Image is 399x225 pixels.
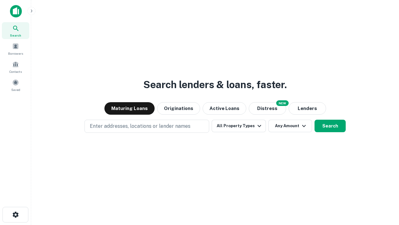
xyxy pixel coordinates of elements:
[157,102,200,115] button: Originations
[84,120,209,133] button: Enter addresses, locations or lender names
[90,122,190,130] p: Enter addresses, locations or lender names
[104,102,155,115] button: Maturing Loans
[2,58,29,75] a: Contacts
[212,120,266,132] button: All Property Types
[203,102,246,115] button: Active Loans
[143,77,287,92] h3: Search lenders & loans, faster.
[2,40,29,57] a: Borrowers
[2,22,29,39] a: Search
[2,77,29,93] a: Saved
[9,69,22,74] span: Contacts
[368,175,399,205] iframe: Chat Widget
[249,102,286,115] button: Search distressed loans with lien and other non-mortgage details.
[289,102,326,115] button: Lenders
[268,120,312,132] button: Any Amount
[315,120,346,132] button: Search
[10,5,22,17] img: capitalize-icon.png
[10,33,21,38] span: Search
[11,87,20,92] span: Saved
[276,100,289,106] div: NEW
[8,51,23,56] span: Borrowers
